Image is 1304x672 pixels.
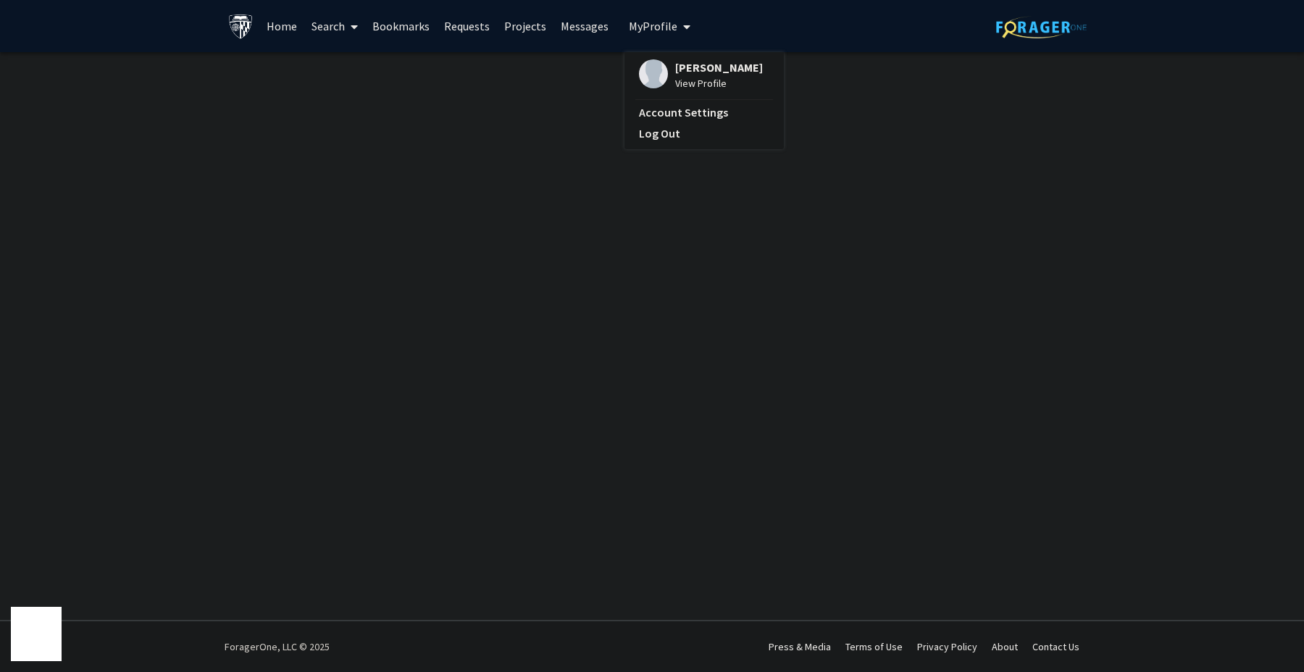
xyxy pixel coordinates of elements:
[225,621,330,672] div: ForagerOne, LLC © 2025
[845,640,903,653] a: Terms of Use
[675,59,763,75] span: [PERSON_NAME]
[553,1,616,51] a: Messages
[996,16,1087,38] img: ForagerOne Logo
[11,607,62,661] iframe: Chat
[228,14,254,39] img: Johns Hopkins University Logo
[639,59,668,88] img: Profile Picture
[1032,640,1079,653] a: Contact Us
[639,125,769,142] a: Log Out
[497,1,553,51] a: Projects
[629,19,677,33] span: My Profile
[304,1,365,51] a: Search
[437,1,497,51] a: Requests
[365,1,437,51] a: Bookmarks
[675,75,763,91] span: View Profile
[992,640,1018,653] a: About
[769,640,831,653] a: Press & Media
[639,59,763,91] div: Profile Picture[PERSON_NAME]View Profile
[639,104,769,121] a: Account Settings
[259,1,304,51] a: Home
[917,640,977,653] a: Privacy Policy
